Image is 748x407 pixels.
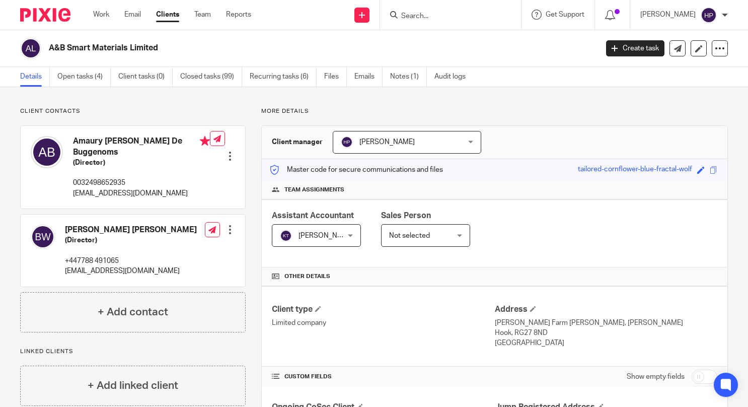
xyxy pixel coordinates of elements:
[606,40,664,56] a: Create task
[546,11,584,18] span: Get Support
[390,67,427,87] a: Notes (1)
[261,107,728,115] p: More details
[194,10,211,20] a: Team
[65,266,197,276] p: [EMAIL_ADDRESS][DOMAIN_NAME]
[73,136,210,158] h4: Amaury [PERSON_NAME] De Buggenoms
[20,348,246,356] p: Linked clients
[324,67,347,87] a: Files
[49,43,483,53] h2: A&B Smart Materials Limited
[269,165,443,175] p: Master code for secure communications and files
[284,186,344,194] span: Team assignments
[88,378,178,393] h4: + Add linked client
[118,67,173,87] a: Client tasks (0)
[272,373,494,381] h4: CUSTOM FIELDS
[284,273,330,281] span: Other details
[400,12,491,21] input: Search
[495,338,717,348] p: [GEOGRAPHIC_DATA]
[226,10,251,20] a: Reports
[389,232,430,239] span: Not selected
[73,178,210,188] p: 0032498652935
[73,158,210,168] h5: (Director)
[57,67,111,87] a: Open tasks (4)
[701,7,717,23] img: svg%3E
[65,225,197,235] h4: [PERSON_NAME] [PERSON_NAME]
[20,8,70,22] img: Pixie
[272,318,494,328] p: Limited company
[354,67,383,87] a: Emails
[20,67,50,87] a: Details
[180,67,242,87] a: Closed tasks (99)
[578,164,692,176] div: tailored-cornflower-blue-fractal-wolf
[20,107,246,115] p: Client contacts
[124,10,141,20] a: Email
[272,137,323,147] h3: Client manager
[65,256,197,266] p: +447788 491065
[200,136,210,146] i: Primary
[31,225,55,249] img: svg%3E
[272,212,354,220] span: Assistant Accountant
[93,10,109,20] a: Work
[73,188,210,198] p: [EMAIL_ADDRESS][DOMAIN_NAME]
[495,304,717,315] h4: Address
[341,136,353,148] img: svg%3E
[298,232,354,239] span: [PERSON_NAME]
[434,67,473,87] a: Audit logs
[627,372,685,382] label: Show empty fields
[98,304,168,320] h4: + Add contact
[640,10,696,20] p: [PERSON_NAME]
[65,235,197,245] h5: (Director)
[156,10,179,20] a: Clients
[381,212,431,220] span: Sales Person
[250,67,317,87] a: Recurring tasks (6)
[20,38,41,59] img: svg%3E
[272,304,494,315] h4: Client type
[495,328,717,338] p: Hook, RG27 8ND
[31,136,63,168] img: svg%3E
[359,139,415,146] span: [PERSON_NAME]
[495,318,717,328] p: [PERSON_NAME] Farm [PERSON_NAME], [PERSON_NAME]
[280,230,292,242] img: svg%3E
